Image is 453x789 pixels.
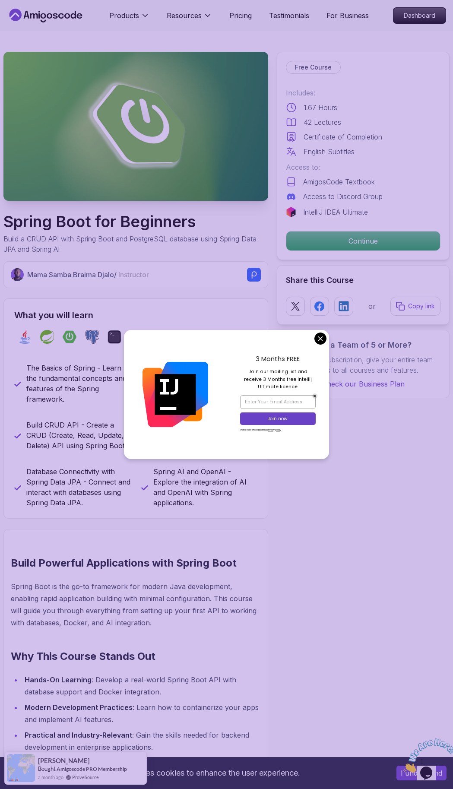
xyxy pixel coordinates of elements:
button: Accept cookies [396,766,447,780]
img: spring logo [40,330,54,344]
span: a month ago [38,773,63,781]
h2: Build Powerful Applications with Spring Boot [11,556,261,570]
a: Check our Business Plan [286,379,440,389]
p: Certificate of Completion [304,132,382,142]
img: spring-boot-for-beginners_thumbnail [3,52,268,201]
h2: What you will learn [14,309,257,321]
img: java logo [18,330,32,344]
li: : Gain the skills needed for backend development in enterprise applications. [22,729,261,753]
a: For Business [326,10,369,21]
p: 1.67 Hours [304,102,337,113]
strong: Practical and Industry-Relevant [25,731,132,739]
p: Access to Discord Group [303,191,383,202]
p: Dashboard [393,8,446,23]
p: Build a CRUD API with Spring Boot and PostgreSQL database using Spring Data JPA and Spring AI [3,234,268,254]
li: : Learn how to containerize your apps and implement AI features. [22,701,261,726]
p: Copy link [408,302,435,311]
h3: Got a Team of 5 or More? [286,339,440,351]
p: or [368,301,376,311]
iframe: chat widget [399,735,453,776]
button: Resources [167,10,212,28]
button: Continue [286,231,440,251]
img: terminal logo [108,330,121,344]
img: jetbrains logo [286,207,296,217]
img: spring-boot logo [63,330,76,344]
p: Spring Boot is the go-to framework for modern Java development, enabling rapid application buildi... [11,580,261,629]
p: Mama Samba Braima Djalo / [27,269,149,280]
img: Nelson Djalo [11,268,24,281]
p: Access to: [286,162,440,172]
span: 1 [3,3,7,11]
strong: Modern Development Practices [25,703,133,712]
span: [PERSON_NAME] [38,757,90,764]
p: Spring AI and OpenAI - Explore the integration of AI and OpenAI with Spring applications. [153,466,258,508]
p: The Basics of Spring - Learn the fundamental concepts and features of the Spring framework. [26,363,131,404]
a: Pricing [229,10,252,21]
button: Products [109,10,149,28]
p: Resources [167,10,202,21]
p: Build CRUD API - Create a CRUD (Create, Read, Update, Delete) API using Spring Boot. [26,420,131,451]
li: : Develop a real-world Spring Boot API with database support and Docker integration. [22,674,261,698]
p: Free Course [295,63,332,72]
button: Copy link [390,297,440,316]
h2: Share this Course [286,274,440,286]
img: postgres logo [85,330,99,344]
p: English Subtitles [304,146,355,157]
a: Amigoscode PRO Membership [57,766,127,772]
a: ProveSource [72,773,99,781]
p: AmigosCode Textbook [303,177,375,187]
img: provesource social proof notification image [7,754,35,782]
a: Testimonials [269,10,309,21]
span: Bought [38,765,56,772]
div: This website uses cookies to enhance the user experience. [6,764,383,783]
p: 42 Lectures [304,117,341,127]
p: Includes: [286,88,440,98]
span: Instructor [118,270,149,279]
strong: Hands-On Learning [25,675,92,684]
p: Continue [286,231,440,250]
p: Products [109,10,139,21]
p: Database Connectivity with Spring Data JPA - Connect and interact with databases using Spring Dat... [26,466,131,508]
a: Dashboard [393,7,446,24]
p: With one subscription, give your entire team access to all courses and features. [286,355,440,375]
h2: Why This Course Stands Out [11,650,261,663]
h1: Spring Boot for Beginners [3,213,268,230]
p: IntelliJ IDEA Ultimate [303,207,368,217]
img: Chat attention grabber [3,3,57,38]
